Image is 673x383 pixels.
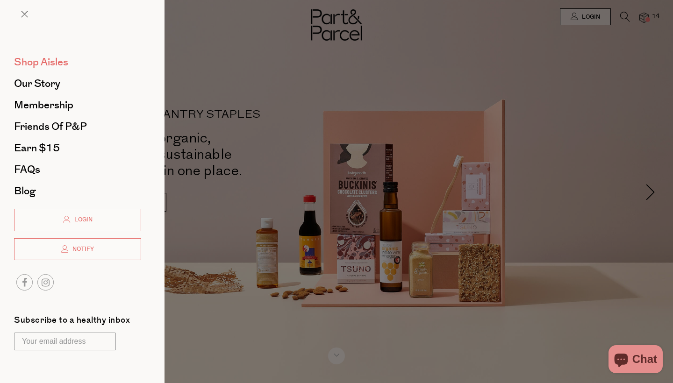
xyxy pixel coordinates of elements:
a: Our Story [14,78,141,89]
a: Login [14,209,141,231]
label: Subscribe to a healthy inbox [14,316,130,328]
span: Membership [14,98,73,113]
span: Login [72,216,93,224]
a: Shop Aisles [14,57,141,67]
a: Notify [14,238,141,261]
a: Earn $15 [14,143,141,153]
span: Earn $15 [14,141,60,156]
span: Blog [14,184,36,199]
span: Our Story [14,76,60,91]
span: Shop Aisles [14,55,68,70]
a: Blog [14,186,141,196]
input: Your email address [14,333,116,350]
span: Notify [70,245,94,253]
a: Friends of P&P [14,121,141,132]
a: Membership [14,100,141,110]
span: FAQs [14,162,40,177]
a: FAQs [14,164,141,175]
span: Friends of P&P [14,119,87,134]
inbox-online-store-chat: Shopify online store chat [606,345,666,376]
